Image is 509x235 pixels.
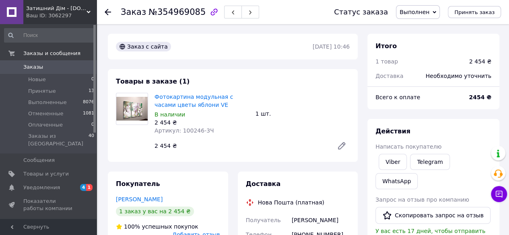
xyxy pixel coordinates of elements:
span: 1 товар [375,58,398,65]
img: Фотокартина модульная с часами цветы яблони VE [116,97,148,121]
div: успешных покупок [116,223,198,231]
span: Действия [375,127,410,135]
span: Отмененные [28,110,63,117]
div: Нова Пошта (платная) [256,198,326,206]
div: 2 454 ₴ [151,140,330,151]
span: Принять заказ [454,9,495,15]
span: Всего к оплате [375,94,420,100]
div: 1 шт. [252,108,353,119]
span: Доставка [246,180,281,188]
span: Артикул: 100246-3Ч [155,127,214,134]
a: [PERSON_NAME] [116,196,163,202]
span: Получатель [246,217,281,223]
span: 13 [89,88,94,95]
span: Сообщения [23,157,55,164]
div: Ваш ID: 3062297 [26,12,97,19]
span: Покупатель [116,180,160,188]
span: Оплаченные [28,121,63,129]
span: 1081 [83,110,94,117]
span: Написать покупателю [375,143,441,150]
span: Доставка [375,73,403,79]
a: Редактировать [334,138,350,154]
div: 2 454 ₴ [155,119,249,127]
div: Вернуться назад [105,8,111,16]
span: Затишний Дім - yut.in.ua - cтатуэтки Veronese, декор, гобелен [26,5,87,12]
span: Товары в заказе (1) [116,78,190,85]
span: Запрос на отзыв про компанию [375,196,469,203]
span: 8076 [83,99,94,106]
span: Заказы [23,63,43,71]
span: Заказы из [GEOGRAPHIC_DATA] [28,133,89,147]
span: Выполнен [400,9,429,15]
span: Заказ [121,7,146,17]
a: Viber [379,154,407,170]
div: Необходимо уточнить [421,67,496,85]
span: 4 [80,184,87,191]
span: Итого [375,42,397,50]
span: В наличии [155,111,185,118]
div: Статус заказа [334,8,388,16]
button: Принять заказ [448,6,501,18]
div: 1 заказ у вас на 2 454 ₴ [116,206,194,216]
b: 2454 ₴ [469,94,491,100]
span: Новые [28,76,46,83]
button: Скопировать запрос на отзыв [375,207,490,224]
span: Уведомления [23,184,60,191]
div: [PERSON_NAME] [290,213,351,227]
span: Заказы и сообщения [23,50,80,57]
span: 40 [89,133,94,147]
span: 1 [86,184,93,191]
button: Чат с покупателем [491,186,507,202]
div: Заказ с сайта [116,42,171,51]
span: 0 [91,76,94,83]
a: Фотокартина модульная с часами цветы яблони VE [155,94,233,108]
a: Telegram [410,154,449,170]
span: №354969085 [148,7,206,17]
span: Показатели работы компании [23,198,74,212]
div: 2 454 ₴ [469,57,491,65]
span: Выполненные [28,99,67,106]
span: 0 [91,121,94,129]
a: WhatsApp [375,173,418,189]
span: Товары и услуги [23,170,69,178]
input: Поиск [4,28,95,43]
time: [DATE] 10:46 [313,43,350,50]
span: 100% [124,223,140,230]
span: Принятые [28,88,56,95]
